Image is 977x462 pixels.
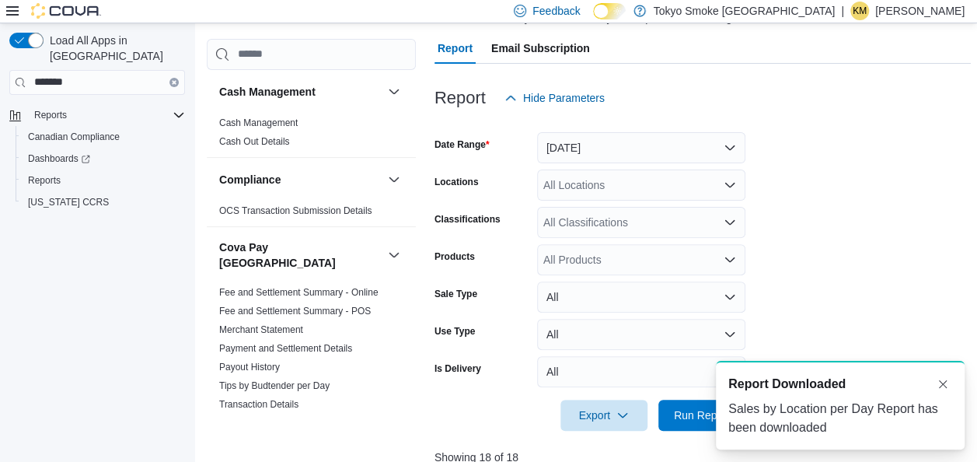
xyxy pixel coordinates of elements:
button: Cova Pay [GEOGRAPHIC_DATA] [219,240,382,271]
nav: Complex example [9,98,185,254]
span: OCS Transaction Submission Details [219,205,372,217]
a: Transaction Details [219,399,298,410]
label: Date Range [434,138,490,151]
span: Canadian Compliance [28,131,120,143]
a: Cash Out Details [219,136,290,147]
button: Reports [3,104,191,126]
a: Cash Management [219,117,298,128]
button: Cash Management [385,82,403,101]
div: Cash Management [207,114,416,157]
a: Canadian Compliance [22,128,126,146]
button: All [537,282,745,313]
button: [US_STATE] CCRS [16,191,191,213]
span: Cash Out Details [219,135,290,148]
span: Reports [28,174,61,187]
div: Notification [728,375,952,394]
span: Payment and Settlement Details [219,342,352,355]
h3: Compliance [219,172,281,187]
label: Locations [434,176,479,188]
span: Reports [22,171,185,190]
p: Tokyo Smoke [GEOGRAPHIC_DATA] [654,2,836,20]
div: Krista Maitland [850,2,869,20]
img: Cova [31,3,101,19]
span: Fee and Settlement Summary - POS [219,305,371,317]
span: Report [438,33,473,64]
button: Compliance [219,172,382,187]
button: Run Report [658,400,745,431]
span: Cash Management [219,117,298,129]
button: Export [560,400,647,431]
span: Export [570,400,638,431]
span: Payout History [219,361,280,373]
label: Classifications [434,213,501,226]
button: Dismiss toast [933,375,952,394]
button: Cash Management [219,84,382,100]
a: Payout History [219,362,280,373]
span: [US_STATE] CCRS [28,196,109,208]
a: Dashboards [22,149,96,168]
button: Open list of options [724,179,736,191]
label: Is Delivery [434,362,481,375]
span: Feedback [532,3,580,19]
a: OCS Transaction Submission Details [219,205,372,216]
span: Tips by Budtender per Day [219,380,330,392]
p: | [841,2,844,20]
label: Use Type [434,325,475,338]
a: Fee and Settlement Summary - Online [219,287,379,298]
label: Sale Type [434,288,477,300]
a: Payment and Settlement Details [219,343,352,354]
span: Merchant Statement [219,324,303,336]
h3: Report [434,89,486,107]
span: Transaction Details [219,398,298,411]
span: Reports [28,106,185,124]
a: Fee and Settlement Summary - POS [219,306,371,317]
button: Open list of options [724,216,736,229]
span: Load All Apps in [GEOGRAPHIC_DATA] [44,33,185,64]
button: Cova Pay [GEOGRAPHIC_DATA] [385,246,403,264]
span: Hide Parameters [523,90,605,106]
div: Sales by Location per Day Report has been downloaded [728,400,952,437]
span: Email Subscription [491,33,590,64]
span: Report Downloaded [728,375,846,394]
a: Merchant Statement [219,324,303,335]
button: Reports [28,106,73,124]
button: Clear input [169,78,179,87]
span: Dashboards [22,149,185,168]
span: Reports [34,109,67,121]
button: Reports [16,170,191,191]
span: Dashboards [28,152,90,165]
span: Canadian Compliance [22,128,185,146]
span: Dark Mode [593,19,594,20]
p: [PERSON_NAME] [875,2,965,20]
button: Canadian Compliance [16,126,191,148]
button: [DATE] [537,132,745,163]
h3: Cash Management [219,84,316,100]
div: Compliance [207,201,416,226]
button: All [537,356,745,387]
a: Dashboards [16,148,191,170]
button: Hide Parameters [498,82,611,114]
input: Dark Mode [593,3,626,19]
a: Tips by Budtender per Day [219,380,330,391]
a: Reports [22,171,67,190]
button: Compliance [385,170,403,189]
span: Washington CCRS [22,193,185,212]
button: All [537,319,745,350]
label: Products [434,250,475,263]
button: Open list of options [724,254,736,266]
a: [US_STATE] CCRS [22,193,115,212]
span: Fee and Settlement Summary - Online [219,286,379,299]
div: Cova Pay [GEOGRAPHIC_DATA] [207,283,416,420]
span: KM [853,2,867,20]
